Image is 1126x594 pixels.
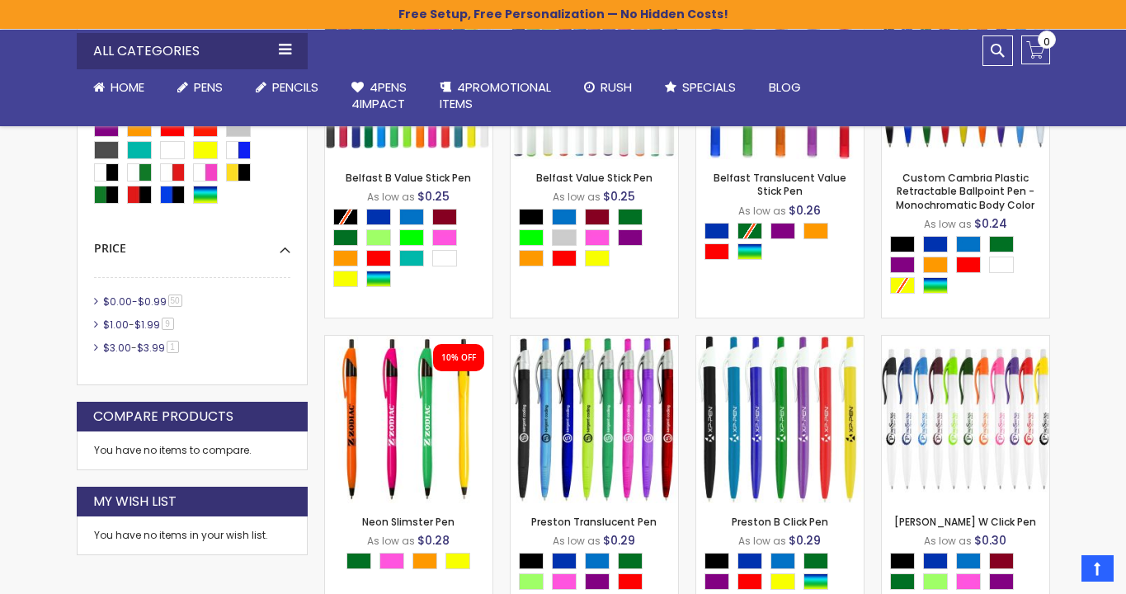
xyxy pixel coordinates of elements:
[704,223,729,239] div: Blue
[890,236,915,252] div: Black
[890,257,915,273] div: Purple
[585,209,610,225] div: Burgundy
[519,209,678,271] div: Select A Color
[531,515,657,529] a: Preston Translucent Pen
[770,553,795,569] div: Blue Light
[445,553,470,569] div: Yellow
[585,229,610,246] div: Pink
[103,341,131,355] span: $3.00
[366,250,391,266] div: Red
[366,209,391,225] div: Blue
[367,534,415,548] span: As low as
[923,277,948,294] div: Assorted
[923,236,948,252] div: Blue
[432,250,457,266] div: White
[738,534,786,548] span: As low as
[333,229,358,246] div: Green
[167,341,179,353] span: 1
[99,318,180,332] a: $1.00-$1.999
[770,573,795,590] div: Yellow
[803,553,828,569] div: Green
[519,573,544,590] div: Green Light
[552,229,577,246] div: Grey Light
[511,336,678,503] img: Preston Translucent Pen
[704,573,729,590] div: Purple
[956,553,981,569] div: Blue Light
[714,171,846,198] a: Belfast Translucent Value Stick Pen
[989,236,1014,252] div: Green
[894,515,1036,529] a: [PERSON_NAME] W Click Pen
[696,335,864,349] a: Preston B Click Pen
[704,223,864,264] div: Select A Color
[618,553,643,569] div: Green
[399,229,424,246] div: Lime Green
[585,573,610,590] div: Purple
[351,78,407,112] span: 4Pens 4impact
[432,209,457,225] div: Burgundy
[511,335,678,349] a: Preston Translucent Pen
[366,271,391,287] div: Assorted
[789,532,821,549] span: $0.29
[752,69,817,106] a: Blog
[618,209,643,225] div: Green
[732,515,828,529] a: Preston B Click Pen
[923,257,948,273] div: Orange
[333,250,358,266] div: Orange
[103,318,129,332] span: $1.00
[956,257,981,273] div: Red
[974,215,1007,232] span: $0.24
[399,250,424,266] div: Teal
[896,171,1034,211] a: Custom Cambria Plastic Retractable Ballpoint Pen - Monochromatic Body Color
[923,573,948,590] div: Green Light
[682,78,736,96] span: Specials
[162,318,174,330] span: 9
[325,336,492,503] img: Neon Slimster Pen
[585,553,610,569] div: Blue Light
[618,573,643,590] div: Red
[417,188,450,205] span: $0.25
[519,209,544,225] div: Black
[346,553,478,573] div: Select A Color
[704,553,729,569] div: Black
[803,573,828,590] div: Assorted
[94,529,290,542] div: You have no items in your wish list.
[333,271,358,287] div: Yellow
[769,78,801,96] span: Blog
[335,69,423,123] a: 4Pens4impact
[99,341,185,355] a: $3.00-$3.991
[325,335,492,349] a: Neon Slimster Pen
[440,78,551,112] span: 4PROMOTIONAL ITEMS
[890,573,915,590] div: Green
[989,553,1014,569] div: Burgundy
[93,408,233,426] strong: Compare Products
[737,553,762,569] div: Blue
[412,553,437,569] div: Orange
[924,217,972,231] span: As low as
[974,532,1006,549] span: $0.30
[399,209,424,225] div: Blue Light
[956,573,981,590] div: Pink
[168,295,182,307] span: 50
[618,229,643,246] div: Purple
[519,250,544,266] div: Orange
[552,553,577,569] div: Blue
[103,295,132,309] span: $0.00
[924,534,972,548] span: As low as
[417,532,450,549] span: $0.28
[990,549,1126,594] iframe: Google Customer Reviews
[367,190,415,204] span: As low as
[789,202,821,219] span: $0.26
[346,553,371,569] div: Green
[99,295,188,309] a: $0.00-$0.9950
[696,336,864,503] img: Preston B Click Pen
[648,69,752,106] a: Specials
[890,553,915,569] div: Black
[956,236,981,252] div: Blue Light
[890,236,1049,298] div: Select A Color
[134,318,160,332] span: $1.99
[1044,34,1050,49] span: 0
[77,33,308,69] div: All Categories
[989,257,1014,273] div: White
[138,295,167,309] span: $0.99
[519,229,544,246] div: Lime Green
